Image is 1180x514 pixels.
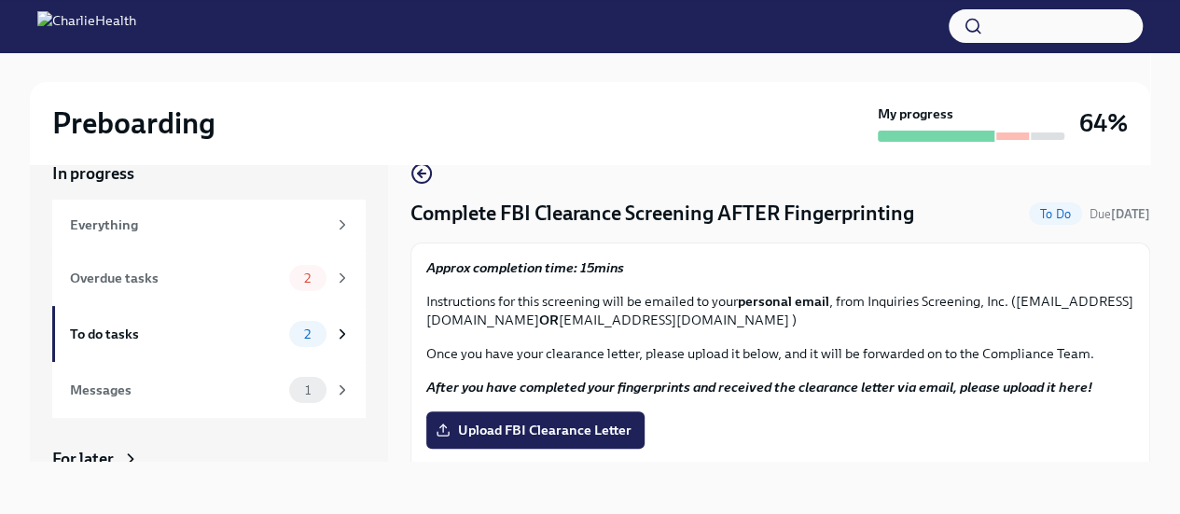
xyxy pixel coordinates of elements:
[52,162,366,185] a: In progress
[293,271,322,285] span: 2
[426,292,1134,329] p: Instructions for this screening will be emailed to your , from Inquiries Screening, Inc. ([EMAIL_...
[52,200,366,250] a: Everything
[70,215,326,235] div: Everything
[52,250,366,306] a: Overdue tasks2
[52,104,215,142] h2: Preboarding
[738,293,829,310] strong: personal email
[426,379,1092,396] strong: After you have completed your fingerprints and received the clearance letter via email, please up...
[52,306,366,362] a: To do tasks2
[52,448,366,470] a: For later
[70,268,282,288] div: Overdue tasks
[294,383,322,397] span: 1
[1090,207,1150,221] span: Due
[410,200,914,228] h4: Complete FBI Clearance Screening AFTER Fingerprinting
[1079,106,1128,140] h3: 64%
[52,362,366,418] a: Messages1
[426,411,645,449] label: Upload FBI Clearance Letter
[37,11,136,41] img: CharlieHealth
[1111,207,1150,221] strong: [DATE]
[293,327,322,341] span: 2
[70,324,282,344] div: To do tasks
[439,421,632,439] span: Upload FBI Clearance Letter
[52,448,114,470] div: For later
[70,380,282,400] div: Messages
[1029,207,1082,221] span: To Do
[426,259,624,276] strong: Approx completion time: 15mins
[426,344,1134,363] p: Once you have your clearance letter, please upload it below, and it will be forwarded on to the C...
[1090,205,1150,223] span: September 12th, 2025 09:00
[539,312,559,328] strong: OR
[878,104,953,123] strong: My progress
